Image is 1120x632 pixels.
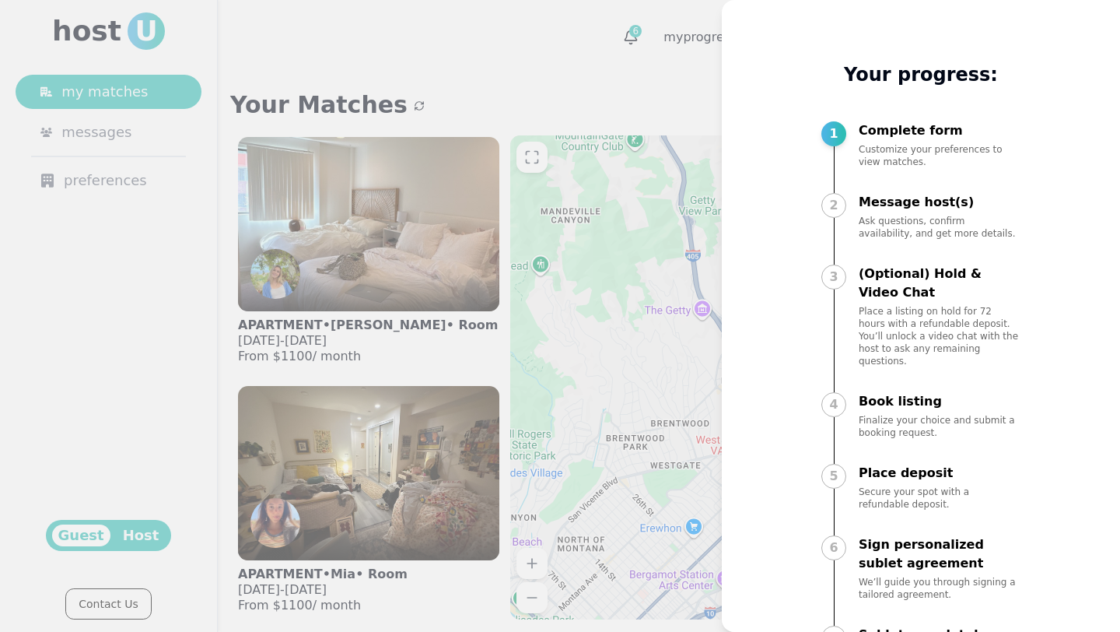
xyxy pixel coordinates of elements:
[859,464,1020,483] p: Place deposit
[821,121,846,146] div: 1
[859,265,1020,302] p: (Optional) Hold & Video Chat
[821,392,846,417] div: 4
[859,121,1020,140] p: Complete form
[821,265,846,290] div: 3
[859,576,1020,601] p: We’ll guide you through signing a tailored agreement.
[859,392,1020,411] p: Book listing
[859,486,1020,511] p: Secure your spot with a refundable deposit.
[859,305,1020,367] p: Place a listing on hold for 72 hours with a refundable deposit. You’ll unlock a video chat with t...
[821,193,846,218] div: 2
[859,414,1020,439] p: Finalize your choice and submit a booking request.
[821,535,846,560] div: 6
[821,62,1020,87] p: Your progress:
[859,143,1020,168] p: Customize your preferences to view matches.
[821,464,846,489] div: 5
[859,535,1020,573] p: Sign personalized sublet agreement
[859,215,1020,240] p: Ask questions, confirm availability, and get more details.
[859,193,1020,212] p: Message host(s)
